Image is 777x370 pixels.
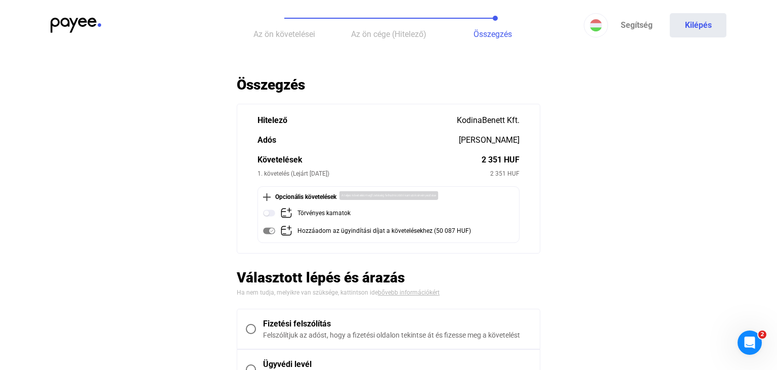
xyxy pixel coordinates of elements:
button: HU [584,13,608,37]
div: Adós [257,134,459,146]
div: [PERSON_NAME] [459,134,520,146]
div: Hitelező [257,114,457,127]
div: Opcionális követelések [263,192,514,202]
a: Segítség [608,13,665,37]
span: Az ön cége (Hitelező) [351,29,426,39]
span: Összegzés [473,29,512,39]
img: add-claim [280,207,292,219]
div: Törvényes kamatok [297,207,351,220]
img: toggle-on-disabled [263,225,275,237]
img: payee-logo [51,18,101,33]
span: Ha nem tudja, melyikre van szüksége, kattintson ide [237,289,378,296]
div: 1. követelés (Lejárt [DATE]) [257,169,490,179]
div: A teljes követelés megfizetéséig felhalmozódó kamatok érvényesítése [276,180,502,200]
img: toggle-off [263,207,275,219]
img: add-claim [280,225,292,237]
div: 2 351 HUF [482,154,520,166]
img: HU [590,19,602,31]
button: Kilépés [670,13,726,37]
img: plus-black [263,193,271,201]
h2: Választott lépés és árazás [237,269,540,286]
span: Az ön követelései [253,29,315,39]
div: Hozzáadom az ügyindítási díjat a követelésekhez (50 087 HUF) [297,225,471,237]
h2: Összegzés [237,76,540,94]
iframe: Intercom live chat [738,331,762,355]
div: Fizetési felszólítás [263,318,531,330]
div: Felszólítjuk az adóst, hogy a fizetési oldalon tekintse át és fizesse meg a követelést [263,330,531,340]
span: 2 [758,331,766,339]
div: KodinaBenett Kft. [457,114,520,127]
a: bővebb információkért [378,289,440,296]
div: 2 351 HUF [490,169,520,179]
div: Követelések [257,154,482,166]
